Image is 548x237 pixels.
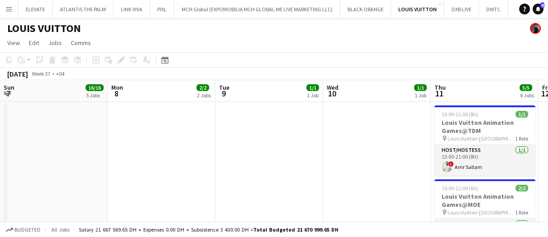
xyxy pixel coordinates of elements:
span: Edit [29,39,39,47]
span: Budgeted [14,227,41,233]
a: 4 [533,4,543,14]
a: Edit [25,37,43,49]
span: 1/1 [414,84,427,91]
span: 1 Role [515,209,528,216]
span: 7 [2,88,14,99]
span: 1/1 [306,84,319,91]
div: 4 Jobs [520,92,534,99]
button: LINK VIVA [114,0,150,18]
app-user-avatar: Mohamed Arafa [530,23,541,34]
span: Louis Vuitton-[GEOGRAPHIC_DATA] [448,135,515,142]
div: [DATE] [7,69,28,78]
span: 4 [540,2,544,8]
span: Sun [4,83,14,91]
span: 1 Role [515,135,528,142]
span: 2/2 [196,84,209,91]
span: Jobs [48,39,62,47]
span: 16/16 [86,84,104,91]
button: DXB LIVE [444,0,479,18]
span: 8 [110,88,123,99]
span: Wed [327,83,338,91]
button: Budgeted [5,225,42,235]
h3: Louis Vuitton Animation Games@TDM [434,118,535,135]
a: Jobs [45,37,65,49]
a: View [4,37,23,49]
span: 9 [218,88,229,99]
span: Comms [71,39,91,47]
div: +04 [56,70,64,77]
h1: LOUIS VUITTON [7,22,81,35]
span: 15:00-21:00 (6h) [442,185,478,191]
button: PIXL [150,0,174,18]
span: 11 [433,88,446,99]
button: LOUIS VUITTON [391,0,444,18]
span: ! [448,161,454,167]
span: Mon [111,83,123,91]
button: ATLANTIS THE PALM [53,0,114,18]
div: 1 Job [415,92,426,99]
button: MCH Global (EXPOMOBILIA MCH GLOBAL ME LIVE MARKETING LLC) [174,0,340,18]
app-job-card: 13:00-21:00 (8h)1/1Louis Vuitton Animation Games@TDM Louis Vuitton-[GEOGRAPHIC_DATA]1 RoleHost/Ho... [434,105,535,176]
h3: Louis Vuitton Animation Games@MOE [434,192,535,209]
span: Total Budgeted 21 670 999.65 DH [253,226,338,233]
button: BLACK ORANGE [340,0,391,18]
a: Comms [67,37,95,49]
span: Thu [434,83,446,91]
span: 1/1 [516,111,528,118]
div: 2 Jobs [197,92,211,99]
span: All jobs [50,226,71,233]
span: 10 [325,88,338,99]
span: 13:00-21:00 (8h) [442,111,478,118]
button: DWTC [479,0,508,18]
span: 2/2 [516,185,528,191]
div: 5 Jobs [86,92,103,99]
button: ELEVATE [18,0,53,18]
div: Salary 21 667 569.65 DH + Expenses 0.00 DH + Subsistence 3 430.00 DH = [79,226,338,233]
span: Week 37 [30,70,52,77]
app-card-role: Host/Hostess1/113:00-21:00 (8h)!Amr Sallam [434,145,535,176]
div: 1 Job [307,92,319,99]
span: Louis Vuitton-[GEOGRAPHIC_DATA] [448,209,515,216]
span: Tue [219,83,229,91]
span: 5/5 [520,84,532,91]
span: View [7,39,20,47]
